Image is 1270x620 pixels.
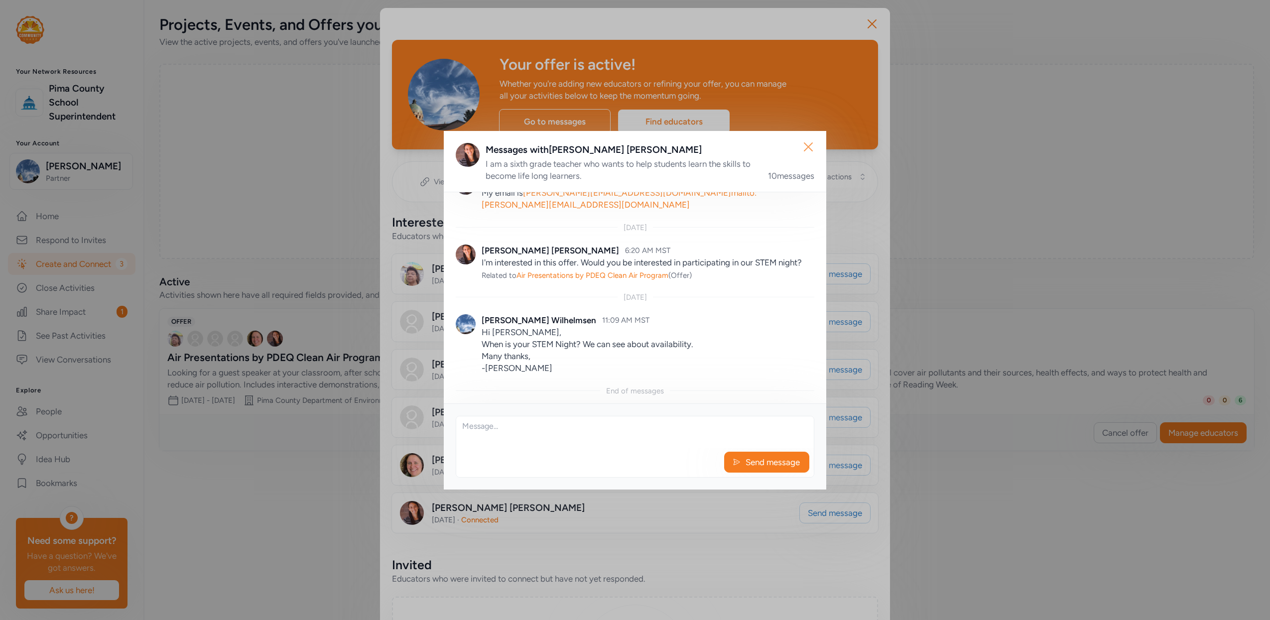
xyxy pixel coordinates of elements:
[606,386,664,396] div: End of messages
[456,245,476,264] img: Avatar
[486,143,814,157] div: Messages with [PERSON_NAME] [PERSON_NAME]
[482,187,814,211] p: My email is
[482,256,814,268] p: I'm interested in this offer. Would you be interested in participating in our STEM night?
[482,314,596,326] div: [PERSON_NAME] Wilhelmsen
[516,271,668,280] span: Air Presentations by PDEQ Clean Air Program
[482,245,619,256] div: [PERSON_NAME] [PERSON_NAME]
[456,143,480,167] img: Avatar
[602,316,649,325] span: 11:09 AM MST
[625,246,670,255] span: 6:20 AM MST
[768,170,814,182] div: 10 messages
[482,326,814,374] p: Hi [PERSON_NAME], When is your STEM Night? We can see about availability. Many thanks, -[PERSON_N...
[724,452,809,473] button: Send message
[745,456,801,468] span: Send message
[486,158,756,182] div: I am a sixth grade teacher who wants to help students learn the skills to become life long learners.
[456,314,476,334] img: Avatar
[624,292,647,302] div: [DATE]
[624,223,647,233] div: [DATE]
[523,188,731,198] a: [PERSON_NAME][EMAIL_ADDRESS][DOMAIN_NAME]
[482,271,692,280] span: Related to (Offer)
